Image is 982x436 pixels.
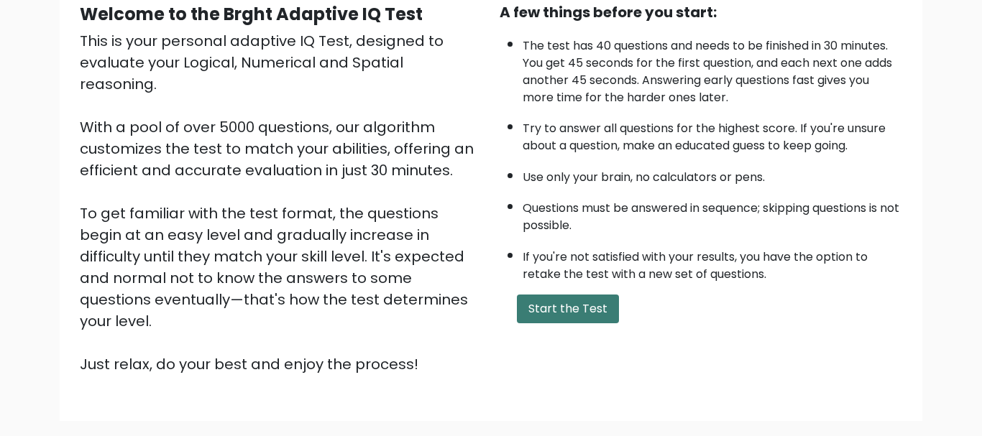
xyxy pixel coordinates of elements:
button: Start the Test [517,294,619,323]
div: A few things before you start: [500,1,902,23]
div: This is your personal adaptive IQ Test, designed to evaluate your Logical, Numerical and Spatial ... [80,30,482,375]
li: The test has 40 questions and needs to be finished in 30 minutes. You get 45 seconds for the firs... [523,30,902,106]
b: Welcome to the Brght Adaptive IQ Test [80,2,423,26]
li: Try to answer all questions for the highest score. If you're unsure about a question, make an edu... [523,113,902,154]
li: Questions must be answered in sequence; skipping questions is not possible. [523,193,902,234]
li: Use only your brain, no calculators or pens. [523,162,902,186]
li: If you're not satisfied with your results, you have the option to retake the test with a new set ... [523,241,902,283]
